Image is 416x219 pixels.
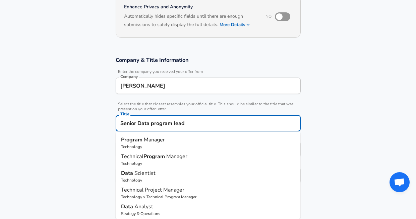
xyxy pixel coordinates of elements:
[121,211,295,217] p: Strategy & Operations
[116,102,301,112] span: Select the title that closest resembles your official title. This should be similar to the title ...
[121,186,184,194] span: Technical Project Manager
[143,153,166,160] strong: Program
[116,69,301,74] span: Enter the company you received your offer from
[121,194,295,200] p: Technology > Technical Program Manager
[124,13,256,29] h6: Automatically hides specific fields until there are enough submissions to safely display the full...
[220,20,250,29] button: More Details
[116,56,301,64] h3: Company & Title Information
[144,136,165,143] span: Manager
[121,177,295,183] p: Technology
[120,112,129,116] label: Title
[121,136,144,143] strong: Program
[121,203,134,210] strong: Data
[134,203,153,210] span: Analyst
[124,4,256,10] h4: Enhance Privacy and Anonymity
[390,172,410,192] div: Open chat
[134,170,156,177] span: Scientist
[119,118,298,128] input: Software Engineer
[119,81,298,91] input: Google
[121,153,143,160] span: Technical
[121,160,295,167] p: Technology
[121,144,295,150] p: Technology
[121,170,134,177] strong: Data
[265,14,272,19] span: No
[166,153,187,160] span: Manager
[120,75,138,79] label: Company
